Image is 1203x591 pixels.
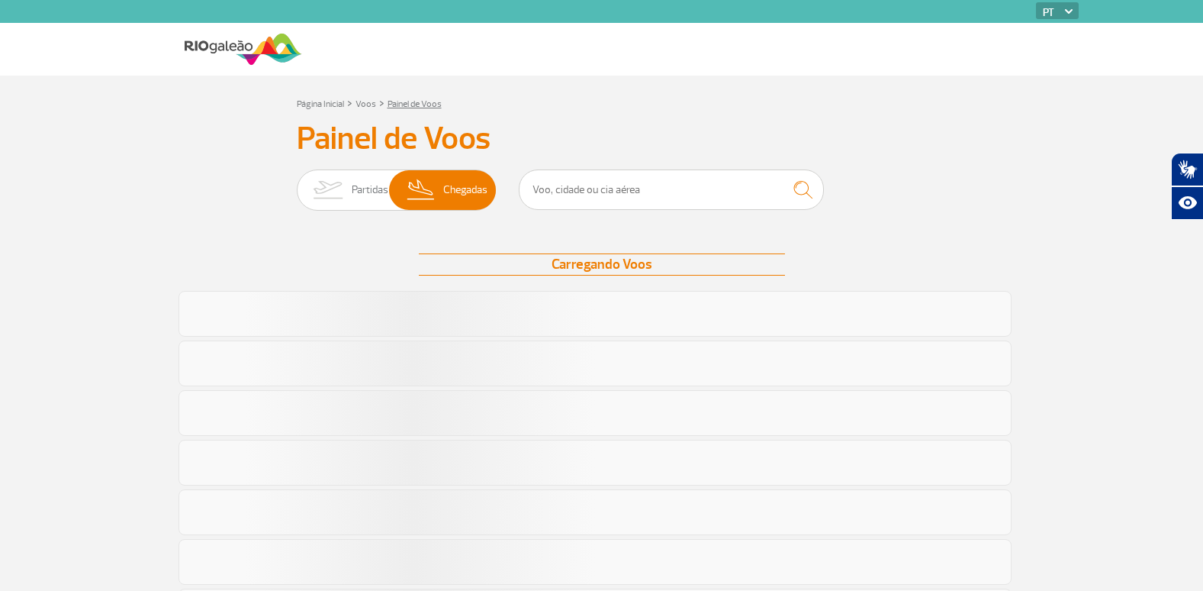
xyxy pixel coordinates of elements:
[352,170,388,210] span: Partidas
[519,170,824,210] input: Voo, cidade ou cia aérea
[1171,153,1203,220] div: Plugin de acessibilidade da Hand Talk.
[1171,153,1203,186] button: Abrir tradutor de língua de sinais.
[399,170,444,210] img: slider-desembarque
[297,120,907,158] h3: Painel de Voos
[379,94,384,111] a: >
[419,254,785,276] div: Carregando Voos
[304,170,352,210] img: slider-embarque
[443,170,487,210] span: Chegadas
[347,94,352,111] a: >
[1171,186,1203,220] button: Abrir recursos assistivos.
[355,98,376,110] a: Voos
[388,98,442,110] a: Painel de Voos
[297,98,344,110] a: Página Inicial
